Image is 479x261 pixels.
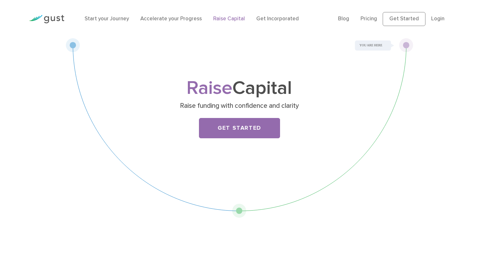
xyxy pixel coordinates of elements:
[361,16,377,22] a: Pricing
[140,16,202,22] a: Accelerate your Progress
[114,80,365,97] h1: Capital
[29,15,64,23] img: Gust Logo
[338,16,349,22] a: Blog
[213,16,245,22] a: Raise Capital
[199,118,280,138] a: Get Started
[256,16,299,22] a: Get Incorporated
[117,101,362,110] p: Raise funding with confidence and clarity
[187,77,233,99] span: Raise
[431,16,444,22] a: Login
[383,12,425,26] a: Get Started
[85,16,129,22] a: Start your Journey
